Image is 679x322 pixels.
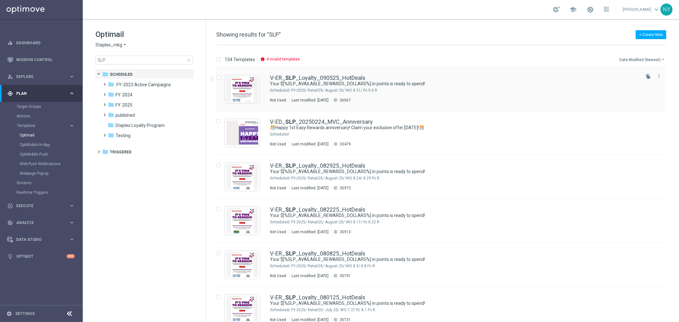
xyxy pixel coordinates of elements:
div: Webpage Pop-up [20,169,82,178]
div: Your $[%SLP_AVAILABLE_REWARDS_DOLLARS%] in points is ready to spend! [270,300,639,306]
div: Analyze [7,220,69,226]
i: gps_fixed [7,91,13,96]
i: folder [108,101,114,108]
a: Settings [15,312,35,316]
div: Optimail [20,130,82,140]
p: 154 Templates [225,57,255,62]
i: folder [108,81,114,87]
div: Last modified: [DATE] [289,273,331,278]
i: track_changes [7,220,13,226]
h1: Optimail [95,29,193,39]
a: Your $[%SLP_AVAILABLE_REWARDS_DOLLARS%] in points is ready to spend! [270,169,624,175]
i: keyboard_arrow_right [69,123,75,129]
div: Scheduled/FY-2025/Retail25/July 25/WO 7.27 R/8.1 Fri R [291,307,639,312]
span: Execute [16,204,69,208]
b: SLP [285,294,296,301]
img: 36067.jpeg [226,77,258,101]
div: Execute [7,203,69,209]
img: 35791.jpeg [226,252,258,277]
span: Data Studio [16,238,69,241]
a: Webpage Pop-up [20,171,66,176]
div: Press SPACE to select this row. [210,199,678,243]
b: SLP [285,206,296,213]
span: Triggered [110,149,131,155]
img: 35913.jpeg [226,208,258,233]
button: Mission Control [7,57,75,62]
div: ID: [331,229,351,234]
div: Last modified: [DATE] [289,185,331,191]
div: Scheduled/ [270,176,290,181]
button: Templates keyboard_arrow_right [17,123,75,128]
i: lightbulb [7,254,13,259]
span: Showing results for "SLP" [216,31,281,38]
a: Web Push Notifications [20,161,66,166]
i: settings [6,311,12,317]
div: Not Used [270,185,286,191]
div: Your $[%SLP_AVAILABLE_REWARDS_DOLLARS%] in points is ready to spend! [270,256,639,262]
span: Templates [17,124,62,128]
a: V-ER_SLP_Loyalty_080825_HotDeals [270,251,365,256]
button: equalizer Dashboard [7,40,75,45]
div: Last modified: [DATE] [289,142,331,147]
div: Scheduled [270,132,289,137]
button: person_search Explore keyboard_arrow_right [7,74,75,79]
i: keyboard_arrow_right [69,90,75,96]
div: Target Groups [17,102,82,111]
span: Staples_mkg [95,42,122,48]
button: + Create New [636,30,666,39]
div: 36067 [340,98,351,103]
i: equalizer [7,40,13,46]
div: Templates [17,124,69,128]
img: 35973.jpeg [226,164,258,189]
a: Optibot [16,248,67,265]
a: Target Groups [17,104,66,109]
span: FY-2024 [116,92,132,98]
a: V-ED_SLP_20250224_MVC_Anniversary [270,119,373,125]
span: Testing [116,133,131,138]
a: V-ER_SLP_Loyalty_082925_HotDeals [270,163,365,169]
div: Realtime Triggers [17,188,82,197]
a: V-ER_SLP_Loyalty_082225_HotDeals [270,207,365,213]
span: published [116,112,135,118]
i: play_circle_outline [7,203,13,209]
span: .FY-2023 Active Campaigns [116,82,171,87]
a: Dashboard [16,34,75,51]
a: Realtime Triggers [17,190,66,195]
button: more_vert [656,72,662,80]
button: Staples_mkg arrow_drop_down [95,42,127,48]
div: Plan [7,91,69,96]
a: Actions [17,114,66,119]
div: 33479 [340,142,351,147]
i: keyboard_arrow_right [69,236,75,242]
div: +10 [67,254,75,258]
div: Scheduled/FY-2025/Retail25/August 25/WO 8.17/Fri 8.22 R [291,220,639,225]
p: 4 invalid templates [266,57,300,62]
button: lightbulb Optibot +10 [7,254,75,259]
i: file_copy [646,74,651,79]
button: file_copy [644,72,652,80]
i: folder [108,122,114,128]
span: Explore [16,75,69,79]
a: Mission Control [16,51,75,68]
i: keyboard_arrow_right [69,203,75,209]
span: Plan [16,92,69,95]
span: school [569,6,576,13]
button: play_circle_outline Execute keyboard_arrow_right [7,203,75,208]
span: Staples Loyalty Program [115,122,165,128]
div: Dashboard [7,34,75,51]
i: keyboard_arrow_right [69,73,75,80]
div: track_changes Analyze keyboard_arrow_right [7,220,75,225]
div: Scheduled/FY-2025/Retail25/August 25/WO 8.31/Fri 9.5 R [291,88,639,93]
a: Streams [17,180,66,185]
i: folder [108,112,114,118]
span: Analyze [16,221,69,225]
div: Mission Control [7,51,75,68]
div: Press SPACE to select this row. [210,155,678,199]
button: Data Studio keyboard_arrow_right [7,237,75,242]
